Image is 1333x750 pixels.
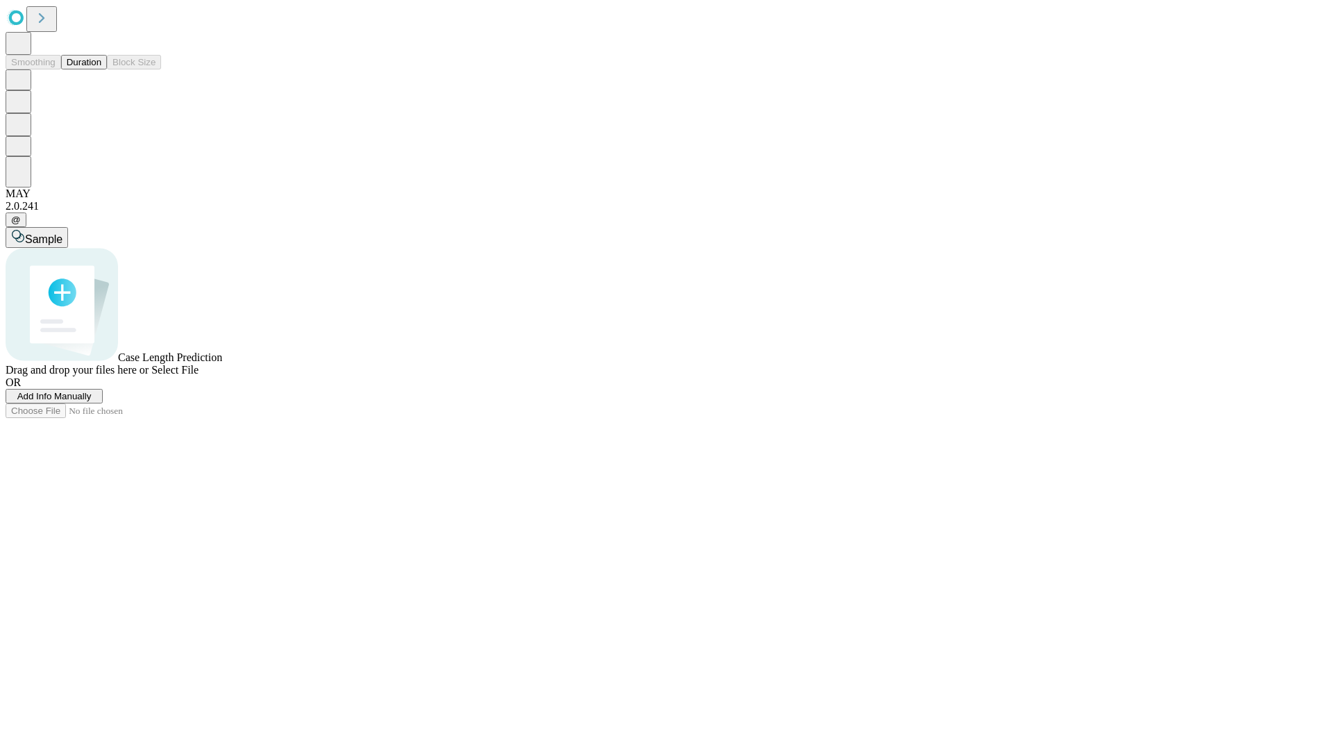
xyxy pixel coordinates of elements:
[151,364,199,376] span: Select File
[6,376,21,388] span: OR
[118,351,222,363] span: Case Length Prediction
[25,233,62,245] span: Sample
[6,364,149,376] span: Drag and drop your files here or
[6,55,61,69] button: Smoothing
[6,389,103,403] button: Add Info Manually
[6,227,68,248] button: Sample
[107,55,161,69] button: Block Size
[6,187,1327,200] div: MAY
[11,215,21,225] span: @
[6,200,1327,212] div: 2.0.241
[61,55,107,69] button: Duration
[6,212,26,227] button: @
[17,391,92,401] span: Add Info Manually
